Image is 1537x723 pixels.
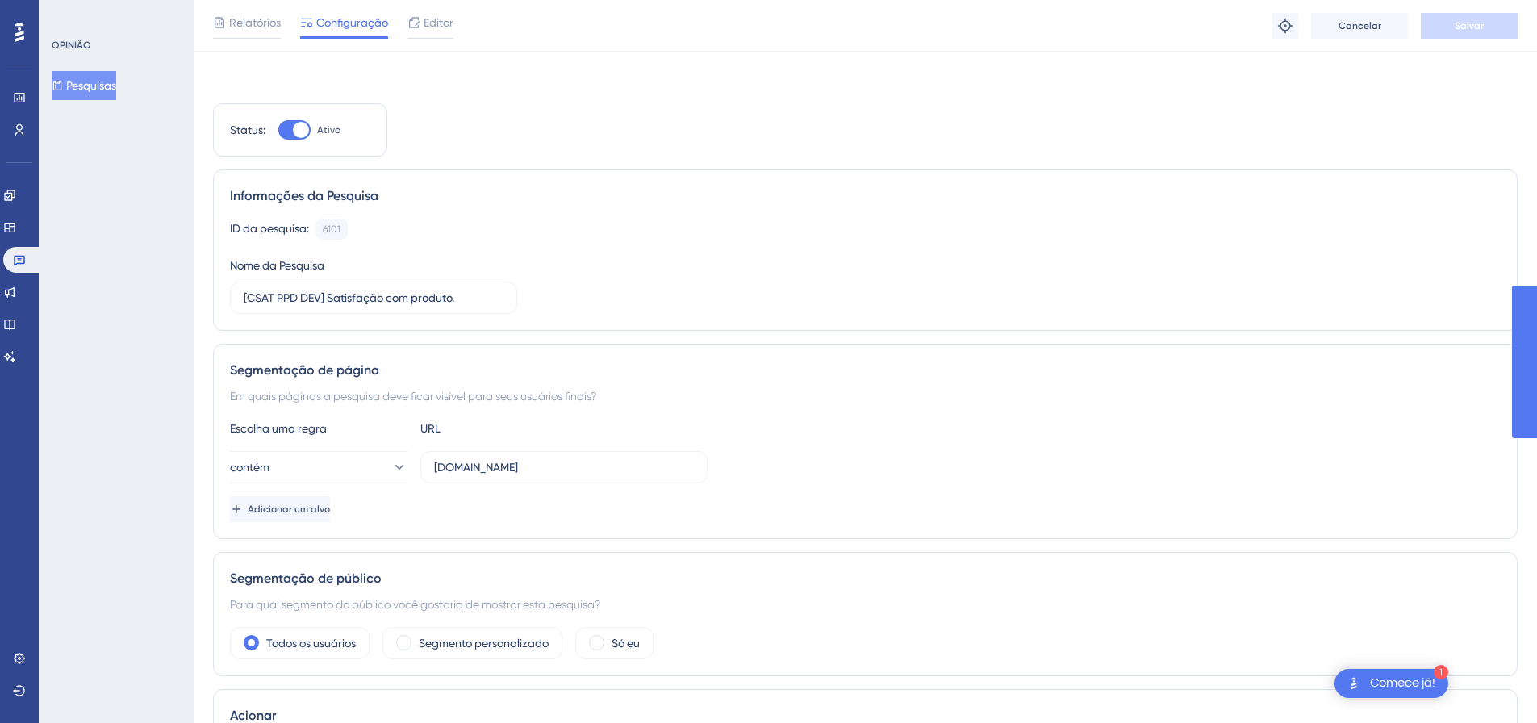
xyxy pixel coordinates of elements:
[230,362,379,378] font: Segmentação de página
[230,222,309,235] font: ID da pesquisa:
[230,570,382,586] font: Segmentação de público
[316,16,388,29] font: Configuração
[1421,13,1518,39] button: Salvar
[230,259,324,272] font: Nome da Pesquisa
[230,123,265,136] font: Status:
[229,16,281,29] font: Relatórios
[230,451,407,483] button: contém
[1439,668,1443,677] font: 1
[230,188,378,203] font: Informações da Pesquisa
[230,496,330,522] button: Adicionar um alvo
[612,637,640,650] font: Só eu
[419,637,549,650] font: Segmento personalizado
[1469,659,1518,708] iframe: Iniciador do Assistente de IA do UserGuiding
[66,79,116,92] font: Pesquisas
[1370,676,1435,689] font: Comece já!
[1344,674,1364,693] img: imagem-do-lançador-texto-alternativo
[248,504,330,515] font: Adicionar um alvo
[230,461,269,474] font: contém
[1339,20,1381,31] font: Cancelar
[52,40,91,51] font: OPINIÃO
[317,124,340,136] font: Ativo
[244,289,503,307] input: Digite o nome da sua pesquisa
[230,422,327,435] font: Escolha uma regra
[230,598,600,611] font: Para qual segmento do público você gostaria de mostrar esta pesquisa?
[1455,20,1484,31] font: Salvar
[230,390,596,403] font: Em quais páginas a pesquisa deve ficar visível para seus usuários finais?
[323,224,340,235] font: 6101
[1311,13,1408,39] button: Cancelar
[420,422,441,435] font: URL
[424,16,453,29] font: Editor
[434,458,694,476] input: seusite.com/caminho
[266,637,356,650] font: Todos os usuários
[52,71,116,100] button: Pesquisas
[1334,669,1448,698] div: Abra a lista de verificação Comece!, módulos restantes: 1
[230,708,276,723] font: Acionar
